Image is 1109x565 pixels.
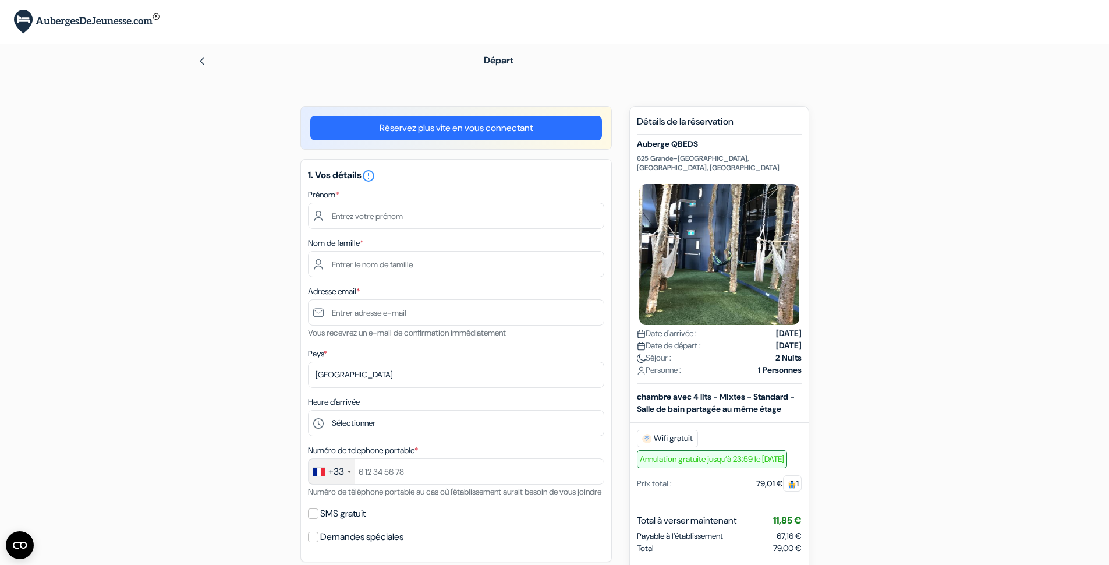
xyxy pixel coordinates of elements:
strong: [DATE] [776,340,802,352]
small: Vous recevrez un e-mail de confirmation immédiatement [308,327,506,338]
img: calendar.svg [637,330,646,338]
a: error_outline [362,169,375,181]
label: Prénom [308,189,339,201]
span: Wifi gratuit [637,430,698,447]
input: 6 12 34 56 78 [308,458,604,485]
strong: 1 Personnes [758,364,802,376]
div: 79,01 € [756,478,802,490]
label: Nom de famille [308,237,363,249]
label: Demandes spéciales [320,529,403,545]
img: moon.svg [637,354,646,363]
span: Date de départ : [637,340,701,352]
h5: Détails de la réservation [637,116,802,135]
span: Annulation gratuite jusqu’à 23:59 le [DATE] [637,450,787,468]
img: user_icon.svg [637,366,646,375]
small: Numéro de téléphone portable au cas où l'établissement aurait besoin de vous joindre [308,486,601,497]
label: Adresse email [308,285,360,298]
div: France: +33 [309,459,355,484]
label: Pays [308,348,327,360]
a: Réservez plus vite en vous connectant [310,116,602,140]
span: 1 [783,475,802,492]
b: chambre avec 4 lits - Mixtes - Standard - Salle de bain partagée au même étage [637,391,795,414]
img: free_wifi.svg [642,434,651,443]
span: Payable à l’établissement [637,530,723,542]
label: SMS gratuit [320,506,366,522]
button: Ouvrir le widget CMP [6,531,34,559]
span: Total à verser maintenant [637,514,736,528]
input: Entrer le nom de famille [308,251,604,277]
p: 625 Grande-[GEOGRAPHIC_DATA], [GEOGRAPHIC_DATA], [GEOGRAPHIC_DATA] [637,154,802,172]
span: Personne : [637,364,681,376]
span: 11,85 € [773,514,802,527]
div: +33 [328,465,344,479]
span: 79,00 € [773,542,802,555]
label: Heure d'arrivée [308,396,360,408]
div: Prix total : [637,478,672,490]
input: Entrez votre prénom [308,203,604,229]
span: Date d'arrivée : [637,327,697,340]
span: 67,16 € [777,531,802,541]
h5: 1. Vos détails [308,169,604,183]
span: Total [637,542,654,555]
img: left_arrow.svg [197,57,207,66]
i: error_outline [362,169,375,183]
span: Séjour : [637,352,671,364]
h5: Auberge QBEDS [637,139,802,149]
strong: 2 Nuits [775,352,802,364]
input: Entrer adresse e-mail [308,299,604,326]
strong: [DATE] [776,327,802,340]
span: Départ [484,54,513,66]
img: AubergesDeJeunesse.com [14,10,160,34]
label: Numéro de telephone portable [308,444,418,457]
img: guest.svg [788,480,796,489]
img: calendar.svg [637,342,646,351]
